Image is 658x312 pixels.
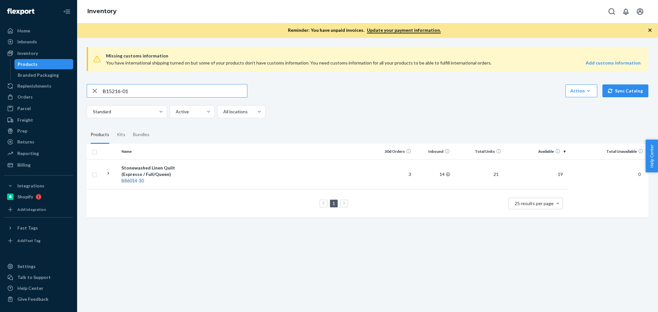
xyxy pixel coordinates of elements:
[17,274,51,281] div: Talk to Support
[17,162,31,168] div: Billing
[4,204,73,215] a: Add Integration
[4,236,73,246] a: Add Fast Tag
[602,84,648,97] button: Sync Catalog
[17,150,39,157] div: Reporting
[586,60,641,65] strong: Add customs information
[4,92,73,102] a: Orders
[139,178,144,183] em: 30
[645,140,658,172] button: Help Center
[18,61,38,67] div: Products
[4,294,73,304] button: Give Feedback
[4,223,73,233] button: Fast Tags
[102,84,247,97] input: Search inventory by name or sku
[17,263,36,270] div: Settings
[4,26,73,36] a: Home
[4,148,73,159] a: Reporting
[133,126,149,144] div: Bundles
[568,144,648,159] th: Total Unavailable
[4,272,73,282] a: Talk to Support
[17,139,34,145] div: Returns
[634,5,646,18] button: Open account menu
[4,103,73,114] a: Parcel
[4,181,73,191] button: Integrations
[331,201,336,206] a: Page 1 is your current page
[555,171,565,177] span: 19
[288,27,441,33] p: Reminder: You have unpaid invoices.
[4,126,73,136] a: Prep
[87,8,117,15] a: Inventory
[223,108,223,115] input: All locations
[119,144,191,159] th: Name
[17,94,33,100] div: Orders
[17,105,31,112] div: Parcel
[491,171,501,177] span: 21
[17,183,44,189] div: Integrations
[452,144,504,159] th: Total Units
[17,194,33,200] div: Shopify
[4,37,73,47] a: Inbounds
[17,83,51,89] div: Replenishments
[4,283,73,293] a: Help Center
[82,2,122,21] ol: breadcrumbs
[17,28,30,34] div: Home
[17,39,37,45] div: Inbounds
[106,52,641,60] span: Missing customs information
[18,72,59,78] div: Branded Packaging
[414,144,452,159] th: Inbound
[17,238,40,243] div: Add Fast Tag
[14,59,74,69] a: Products
[4,48,73,58] a: Inventory
[565,84,597,97] button: Action
[175,108,176,115] input: Active
[619,5,632,18] button: Open notifications
[367,27,441,33] a: Update your payment information.
[570,88,592,94] div: Action
[121,178,137,183] em: B86014
[60,5,73,18] button: Close Navigation
[17,117,33,123] div: Freight
[91,126,109,144] div: Products
[4,192,73,202] a: Shopify
[17,128,27,134] div: Prep
[515,201,554,206] span: 25 results per page
[17,225,38,231] div: Fast Tags
[605,5,618,18] button: Open Search Box
[14,70,74,80] a: Branded Packaging
[375,144,414,159] th: 30d Orders
[106,60,534,66] div: You have international shipping turned on but some of your products don’t have customs informatio...
[17,50,38,56] div: Inventory
[17,207,46,212] div: Add Integration
[121,178,189,184] div: -
[4,81,73,91] a: Replenishments
[17,296,49,302] div: Give Feedback
[504,144,568,159] th: Available
[117,126,125,144] div: Kits
[636,171,643,177] span: 0
[4,160,73,170] a: Billing
[4,137,73,147] a: Returns
[7,8,34,15] img: Flexport logo
[92,108,93,115] input: Standard
[414,159,452,189] td: 14
[121,165,189,178] div: Stonewashed Linen Quilt (Espresso / Full/Queen)
[4,261,73,272] a: Settings
[17,285,43,291] div: Help Center
[4,115,73,125] a: Freight
[375,159,414,189] td: 3
[586,60,641,66] a: Add customs information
